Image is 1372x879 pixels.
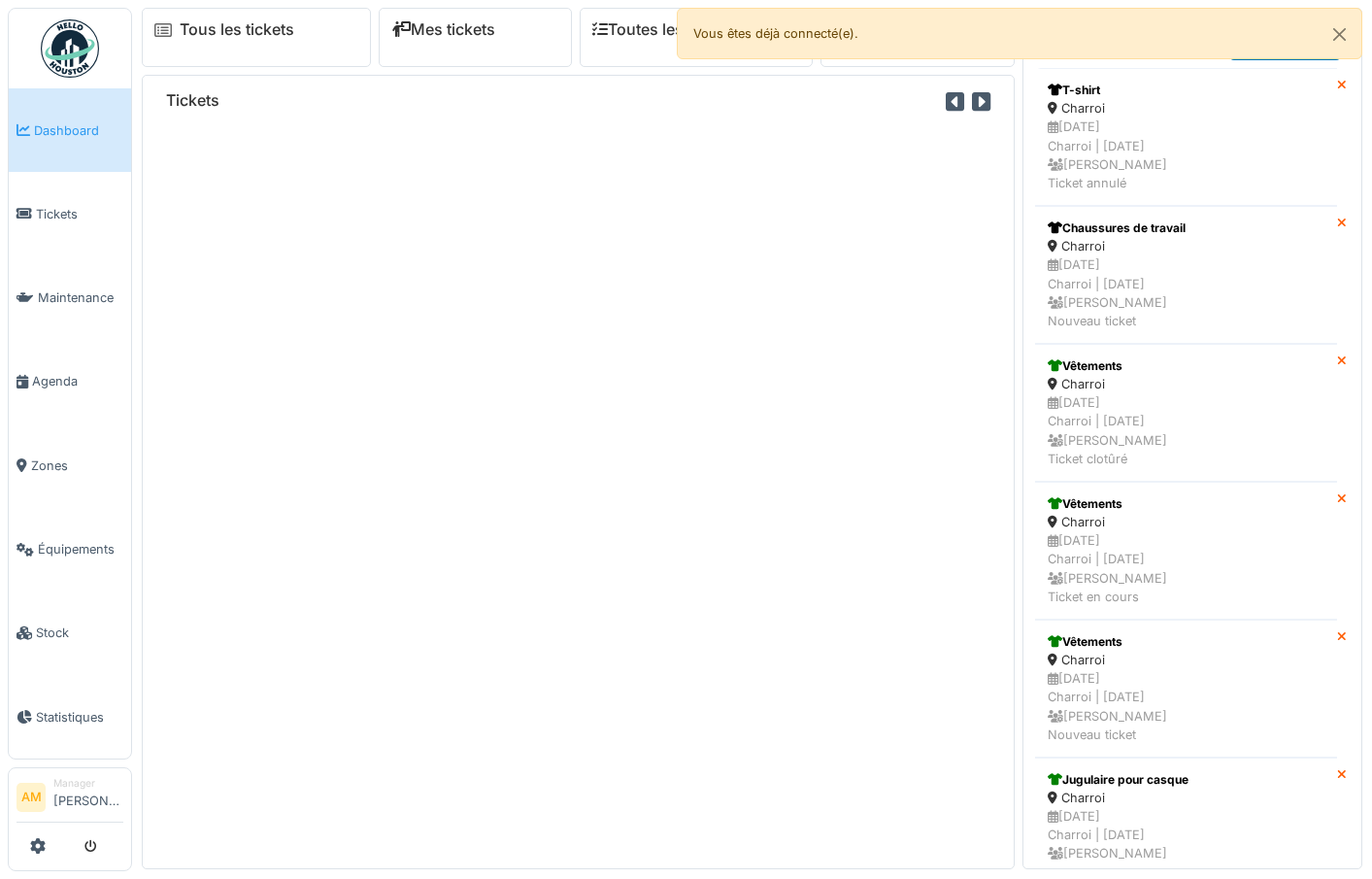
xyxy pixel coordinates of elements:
span: Tickets [36,205,123,223]
div: T-shirt [1048,82,1324,99]
div: Vêtements [1048,633,1324,651]
div: Vous êtes déjà connecté(e). [677,8,1363,59]
li: AM [17,783,46,812]
div: [DATE] Charroi | [DATE] [PERSON_NAME] Ticket en cours [1048,531,1324,606]
span: Maintenance [38,288,123,307]
a: Agenda [9,340,131,423]
div: Jugulaire pour casque [1048,771,1324,789]
div: Manager [53,776,123,791]
a: Vêtements Charroi [DATE]Charroi | [DATE] [PERSON_NAME]Ticket clotûré [1035,344,1337,482]
a: Tickets [9,172,131,255]
div: Vêtements [1048,357,1324,375]
div: Vêtements [1048,495,1324,513]
div: Charroi [1048,651,1324,669]
a: Tous les tickets [180,20,294,39]
a: Vêtements Charroi [DATE]Charroi | [DATE] [PERSON_NAME]Nouveau ticket [1035,620,1337,758]
a: Dashboard [9,88,131,172]
a: Toutes les tâches [592,20,737,39]
div: Chaussures de travail [1048,220,1324,237]
span: Zones [31,456,123,475]
a: Zones [9,423,131,507]
div: [DATE] Charroi | [DATE] [PERSON_NAME] Ticket clotûré [1048,393,1324,468]
div: [DATE] Charroi | [DATE] [PERSON_NAME] Nouveau ticket [1048,255,1324,330]
a: Maintenance [9,256,131,340]
li: [PERSON_NAME] [53,776,123,818]
button: Close [1318,9,1361,60]
a: Vêtements Charroi [DATE]Charroi | [DATE] [PERSON_NAME]Ticket en cours [1035,482,1337,620]
a: Statistiques [9,675,131,759]
span: Équipements [38,540,123,558]
h6: Tickets [166,91,219,110]
a: Mes tickets [391,20,495,39]
span: Statistiques [36,708,123,727]
div: Charroi [1048,513,1324,531]
span: Stock [36,624,123,642]
div: Charroi [1048,99,1324,118]
a: AM Manager[PERSON_NAME] [17,776,123,823]
a: T-shirt Charroi [DATE]Charroi | [DATE] [PERSON_NAME]Ticket annulé [1035,68,1337,206]
a: Équipements [9,507,131,591]
div: Charroi [1048,789,1324,807]
span: Dashboard [34,121,123,140]
div: [DATE] Charroi | [DATE] [PERSON_NAME] Ticket annulé [1048,118,1324,192]
div: Charroi [1048,237,1324,255]
div: [DATE] Charroi | [DATE] [PERSON_NAME] Nouveau ticket [1048,669,1324,744]
div: Charroi [1048,375,1324,393]
img: Badge_color-CXgf-gQk.svg [41,19,99,78]
span: Agenda [32,372,123,390]
a: Chaussures de travail Charroi [DATE]Charroi | [DATE] [PERSON_NAME]Nouveau ticket [1035,206,1337,344]
a: Stock [9,592,131,675]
